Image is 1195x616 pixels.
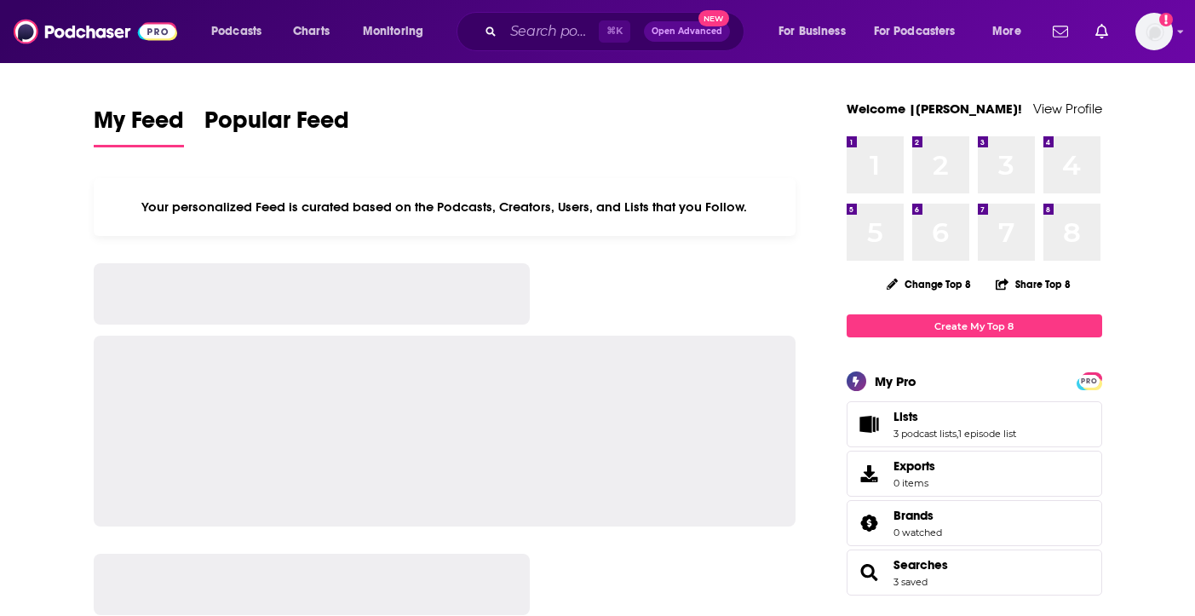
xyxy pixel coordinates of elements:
[847,401,1102,447] span: Lists
[503,18,599,45] input: Search podcasts, credits, & more...
[893,557,948,573] a: Searches
[211,20,261,43] span: Podcasts
[204,106,349,145] span: Popular Feed
[980,18,1043,45] button: open menu
[1135,13,1173,50] img: User Profile
[847,451,1102,497] a: Exports
[893,527,942,538] a: 0 watched
[778,20,846,43] span: For Business
[847,550,1102,596] span: Searches
[698,10,729,26] span: New
[94,178,796,236] div: Your personalized Feed is curated based on the Podcasts, Creators, Users, and Lists that you Follow.
[893,508,934,523] span: Brands
[853,561,887,584] a: Searches
[995,268,1071,301] button: Share Top 8
[652,27,722,36] span: Open Advanced
[893,409,918,424] span: Lists
[875,373,916,389] div: My Pro
[94,106,184,147] a: My Feed
[1135,13,1173,50] span: Logged in as Ruth_Nebius
[863,18,980,45] button: open menu
[992,20,1021,43] span: More
[957,428,958,440] span: ,
[282,18,340,45] a: Charts
[893,458,935,474] span: Exports
[204,106,349,147] a: Popular Feed
[1079,374,1100,387] a: PRO
[599,20,630,43] span: ⌘ K
[958,428,1016,440] a: 1 episode list
[351,18,445,45] button: open menu
[363,20,423,43] span: Monitoring
[847,314,1102,337] a: Create My Top 8
[1135,13,1173,50] button: Show profile menu
[1046,17,1075,46] a: Show notifications dropdown
[293,20,330,43] span: Charts
[853,412,887,436] a: Lists
[893,409,1016,424] a: Lists
[847,101,1022,117] a: Welcome |[PERSON_NAME]!
[644,21,730,42] button: Open AdvancedNew
[1089,17,1115,46] a: Show notifications dropdown
[1159,13,1173,26] svg: Add a profile image
[1079,375,1100,388] span: PRO
[94,106,184,145] span: My Feed
[893,508,942,523] a: Brands
[1033,101,1102,117] a: View Profile
[767,18,867,45] button: open menu
[893,428,957,440] a: 3 podcast lists
[853,462,887,486] span: Exports
[199,18,284,45] button: open menu
[473,12,761,51] div: Search podcasts, credits, & more...
[874,20,956,43] span: For Podcasters
[876,273,982,295] button: Change Top 8
[893,477,935,489] span: 0 items
[847,500,1102,546] span: Brands
[853,511,887,535] a: Brands
[893,576,928,588] a: 3 saved
[14,15,177,48] img: Podchaser - Follow, Share and Rate Podcasts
